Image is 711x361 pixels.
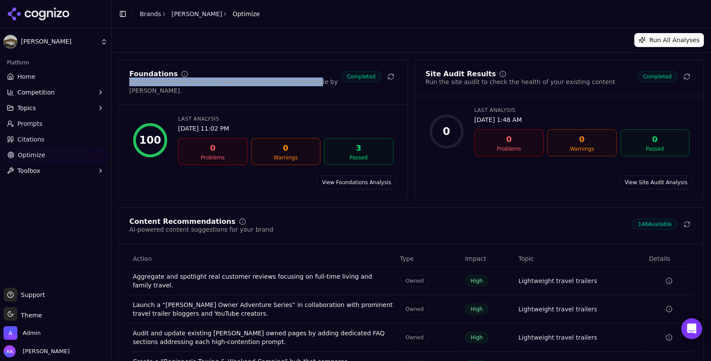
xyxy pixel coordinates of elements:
div: Passed [624,145,686,152]
img: Bowlus [3,35,17,49]
span: Citations [17,135,44,144]
div: Details [649,254,690,263]
span: Home [17,72,35,81]
img: Alp Aysan [3,345,16,358]
a: View Foundations Analysis [317,175,397,189]
div: Warnings [551,145,613,152]
a: Prompts [3,117,108,131]
span: High [465,304,489,315]
nav: breadcrumb [140,10,260,18]
span: Competition [17,88,55,97]
img: Admin [3,326,17,340]
div: [DATE] 1:48 AM [475,115,690,124]
span: Owned [400,332,429,343]
a: Lightweight travel trailers [519,333,597,342]
span: Topics [17,104,36,112]
span: Support [17,290,45,299]
button: Open organization switcher [3,326,40,340]
a: Citations [3,132,108,146]
div: Type [400,254,458,263]
span: [PERSON_NAME] [19,348,70,355]
span: 146 Available [633,219,677,230]
div: Warnings [255,154,317,161]
span: Optimize [18,151,45,159]
div: 0 [478,133,540,145]
div: Topic [519,254,642,263]
div: Last Analysis [178,115,394,122]
div: Action [133,254,393,263]
div: 0 [182,142,244,154]
div: Run the site audit to check the health of your existing content [426,78,616,86]
div: 3 [328,142,390,154]
div: 0 [624,133,686,145]
div: 0 [551,133,613,145]
a: Optimize [3,148,108,162]
div: AI-powered content suggestions for your brand [129,225,273,234]
div: Open Intercom Messenger [681,318,702,339]
div: Foundations [129,71,178,78]
a: View Site Audit Analysis [619,175,693,189]
div: Content Recommendations [129,218,236,225]
a: Lightweight travel trailers [519,277,597,285]
span: High [465,332,489,343]
button: Open user button [3,345,70,358]
button: Competition [3,85,108,99]
div: Problems [182,154,244,161]
span: Owned [400,304,429,315]
div: Aggregate and spotlight real customer reviews focusing on full-time living and family travel. [133,272,393,290]
div: Last Analysis [475,107,690,114]
span: Admin [23,329,40,337]
span: Completed [638,71,677,82]
a: [PERSON_NAME] [172,10,222,18]
div: 100 [139,133,161,147]
a: Brands [140,10,161,17]
div: Impact [465,254,512,263]
div: 0 [255,142,317,154]
div: 0 [443,125,450,138]
div: Run a foundational analysis to see if your content is discoverable by [PERSON_NAME]. [129,78,341,95]
span: Prompts [17,119,43,128]
span: Completed [341,71,381,82]
div: Passed [328,154,390,161]
a: Lightweight travel trailers [519,305,597,314]
span: [PERSON_NAME] [21,38,97,46]
div: Platform [3,56,108,70]
span: Theme [17,312,42,319]
div: Audit and update existing [PERSON_NAME] owned pages by adding dedicated FAQ sections addressing e... [133,329,393,346]
span: Optimize [233,10,260,18]
button: Toolbox [3,164,108,178]
div: Site Audit Results [426,71,496,78]
div: Launch a “[PERSON_NAME] Owner Adventure Series” in collaboration with prominent travel trailer bl... [133,300,393,318]
button: Run All Analyses [634,33,704,47]
a: Home [3,70,108,84]
div: [DATE] 11:02 PM [178,124,394,133]
div: Problems [478,145,540,152]
span: Toolbox [17,166,40,175]
span: Owned [400,275,429,287]
span: High [465,275,489,287]
button: Topics [3,101,108,115]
